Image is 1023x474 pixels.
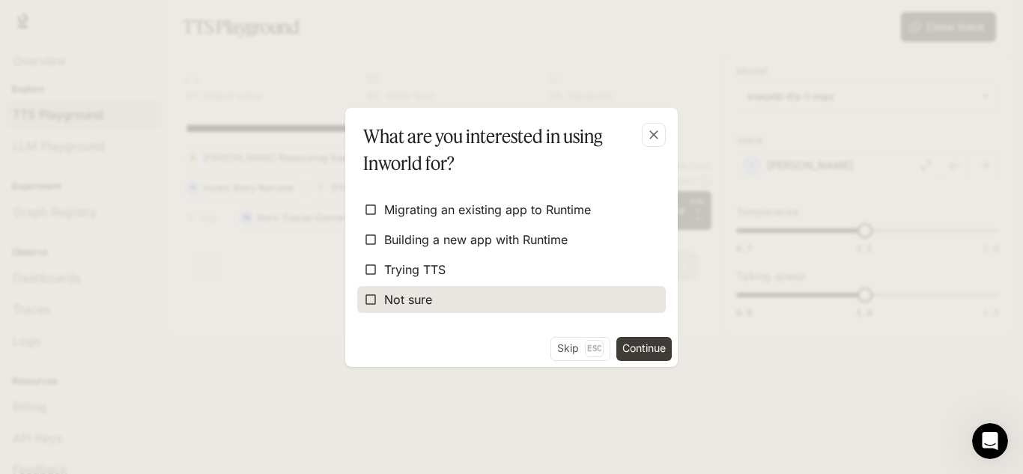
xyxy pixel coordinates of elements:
[363,123,654,177] p: What are you interested in using Inworld for?
[384,261,446,279] span: Trying TTS
[384,291,432,309] span: Not sure
[616,337,672,361] button: Continue
[585,340,604,356] p: Esc
[550,337,610,361] button: SkipEsc
[384,231,568,249] span: Building a new app with Runtime
[384,201,591,219] span: Migrating an existing app to Runtime
[972,423,1008,459] iframe: Intercom live chat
